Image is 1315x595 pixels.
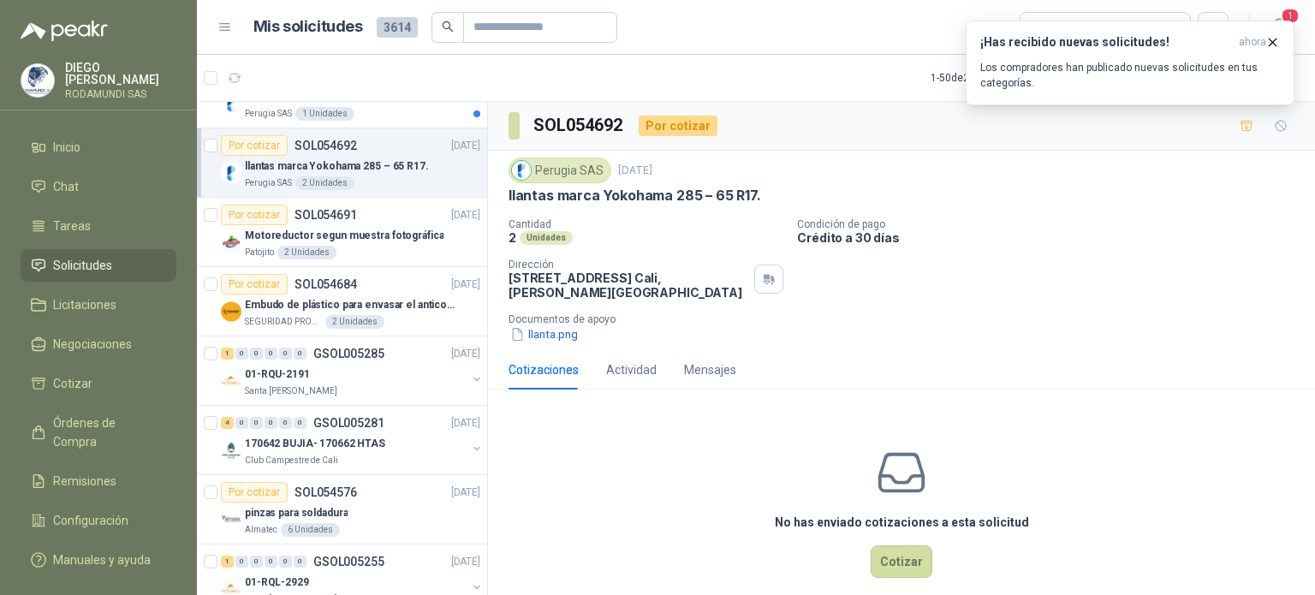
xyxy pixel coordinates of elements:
img: Company Logo [221,93,241,114]
span: Cotizar [53,374,92,393]
p: SOL054684 [295,278,357,290]
p: SOL054692 [295,140,357,152]
p: Condición de pago [797,218,1308,230]
button: ¡Has recibido nuevas solicitudes!ahora Los compradores han publicado nuevas solicitudes en tus ca... [966,21,1294,105]
p: [DATE] [618,163,652,179]
a: Negociaciones [21,328,176,360]
span: Remisiones [53,472,116,491]
span: Órdenes de Compra [53,414,160,451]
span: Solicitudes [53,256,112,275]
a: 1 0 0 0 0 0 GSOL005285[DATE] Company Logo01-RQU-2191Santa [PERSON_NAME] [221,343,484,398]
div: 0 [265,417,277,429]
div: Por cotizar [221,205,288,225]
img: Company Logo [221,232,241,253]
span: Inicio [53,138,80,157]
div: 2 Unidades [277,246,336,259]
button: Cotizar [871,545,932,578]
span: ahora [1239,35,1266,50]
p: GSOL005285 [313,348,384,360]
div: Por cotizar [221,135,288,156]
div: 0 [250,556,263,568]
div: 0 [279,556,292,568]
p: [DATE] [451,138,480,154]
a: Manuales y ayuda [21,544,176,576]
img: Company Logo [221,440,241,461]
div: 0 [294,417,306,429]
div: 0 [250,417,263,429]
div: 1 [221,556,234,568]
p: 01-RQL-2929 [245,574,309,591]
div: 4 [221,417,234,429]
div: 0 [250,348,263,360]
div: 0 [294,348,306,360]
img: Logo peakr [21,21,108,41]
p: SOL054576 [295,486,357,498]
p: Los compradores han publicado nuevas solicitudes en tus categorías. [980,60,1280,91]
p: SEGURIDAD PROVISER LTDA [245,315,322,329]
p: Crédito a 30 días [797,230,1308,245]
div: 0 [235,417,248,429]
p: 01-RQU-2191 [245,366,310,383]
div: Actividad [606,360,657,379]
div: 2 Unidades [325,315,384,329]
div: 0 [265,348,277,360]
span: Configuración [53,511,128,530]
span: 1 [1281,8,1300,24]
p: RODAMUNDI SAS [65,89,176,99]
a: Licitaciones [21,289,176,321]
div: 0 [265,556,277,568]
p: [DATE] [451,207,480,223]
a: Chat [21,170,176,203]
img: Company Logo [221,371,241,391]
button: 1 [1264,12,1294,43]
img: Company Logo [221,301,241,322]
div: Perugia SAS [509,158,611,183]
p: 2 [509,230,516,245]
button: llanta.png [509,325,580,343]
p: Cantidad [509,218,783,230]
span: Manuales y ayuda [53,550,151,569]
span: Negociaciones [53,335,132,354]
img: Company Logo [512,161,531,180]
img: Company Logo [221,509,241,530]
p: Almatec [245,523,277,537]
p: Perugia SAS [245,107,292,121]
div: Cotizaciones [509,360,579,379]
div: Unidades [520,231,573,245]
p: [STREET_ADDRESS] Cali , [PERSON_NAME][GEOGRAPHIC_DATA] [509,271,747,300]
div: Todas [1031,18,1067,37]
div: 6 Unidades [281,523,340,537]
h3: SOL054692 [533,112,625,139]
p: Documentos de apoyo [509,313,1308,325]
a: Por cotizarSOL054684[DATE] Company LogoEmbudo de plástico para envasar el anticorrosivo / lubrica... [197,267,487,336]
p: llantas marca Yokohama 285 – 65 R17. [509,187,761,205]
a: Por cotizarSOL054576[DATE] Company Logopinzas para soldaduraAlmatec6 Unidades [197,475,487,544]
span: Licitaciones [53,295,116,314]
div: 0 [279,417,292,429]
span: Chat [53,177,79,196]
a: Configuración [21,504,176,537]
div: 0 [235,348,248,360]
div: Mensajes [684,360,736,379]
p: Club Campestre de Cali [245,454,338,467]
p: Patojito [245,246,274,259]
div: 1 [221,348,234,360]
span: Tareas [53,217,91,235]
p: [DATE] [451,346,480,362]
div: 1 - 50 de 2979 [931,64,1042,92]
div: 2 Unidades [295,176,354,190]
h3: No has enviado cotizaciones a esta solicitud [775,513,1029,532]
a: Cotizar [21,367,176,400]
p: Perugia SAS [245,176,292,190]
p: [DATE] [451,485,480,501]
div: Por cotizar [639,116,717,136]
p: [DATE] [451,415,480,431]
h3: ¡Has recibido nuevas solicitudes! [980,35,1232,50]
a: Remisiones [21,465,176,497]
div: 1 Unidades [295,107,354,121]
img: Company Logo [221,163,241,183]
p: 170642 BUJIA- 170662 HTAS [245,436,385,452]
a: Por cotizarSOL054692[DATE] Company Logollantas marca Yokohama 285 – 65 R17.Perugia SAS2 Unidades [197,128,487,198]
div: Por cotizar [221,274,288,295]
div: Por cotizar [221,482,288,503]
